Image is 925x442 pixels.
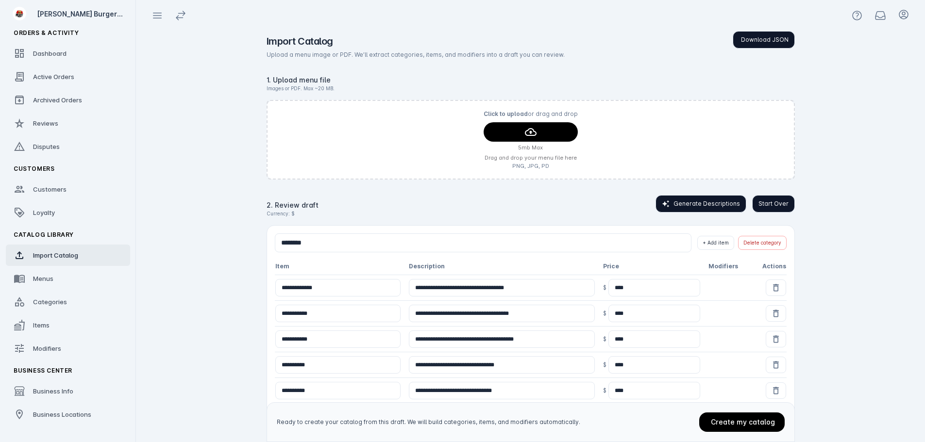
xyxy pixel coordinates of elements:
button: Delete item [766,357,786,373]
span: Archived Orders [33,96,82,104]
p: Currency: $ [267,210,319,217]
a: Modifiers [6,338,130,359]
a: Archived Orders [6,89,130,111]
span: Import Catalog [33,251,78,259]
p: or drag and drop [484,110,578,118]
span: Modifiers [33,344,61,352]
a: Reviews [6,113,130,134]
button: Create my catalog [699,412,785,432]
button: Delete category [738,236,787,250]
span: Reviews [33,119,58,127]
span: Disputes [33,143,60,150]
button: Delete item [766,331,786,347]
button: Delete item [766,305,786,322]
span: $ [603,309,606,318]
span: Delete category [743,239,781,246]
h2: 2. Review draft [267,200,319,210]
th: Description [408,258,603,275]
button: + Add item [697,236,734,250]
button: continue [484,122,578,142]
a: Business Info [6,380,130,402]
p: Images or PDF. Max ~20 MB. [267,85,335,92]
span: Items [33,321,50,329]
a: Active Orders [6,66,130,87]
span: Catalog Library [14,231,74,238]
a: Business Locations [6,404,130,425]
small: Drag and drop your menu file here [484,154,578,162]
span: Orders & Activity [14,29,79,36]
span: $ [603,386,606,395]
span: Customers [14,165,54,172]
a: Disputes [6,136,130,157]
a: Categories [6,291,130,312]
th: Item [275,258,408,275]
a: Loyalty [6,202,130,223]
span: Business Center [14,367,72,374]
span: Menus [33,275,53,282]
span: Start Over [758,199,789,208]
span: Categories [33,298,67,306]
span: Customers [33,185,67,193]
th: Actions [756,258,787,275]
small: PNG, JPG, PD [484,162,578,170]
a: Customers [6,179,130,200]
div: [PERSON_NAME] Burger Bar [37,9,126,19]
span: Active Orders [33,73,74,81]
button: Start Over [752,195,795,213]
button: Delete item [766,382,786,399]
a: Dashboard [6,43,130,64]
span: Loyalty [33,209,55,216]
span: Create my catalog [711,418,775,426]
th: Price [603,258,708,275]
a: Menus [6,268,130,289]
span: Dashboard [33,49,67,57]
p: Upload a menu image or PDF. We’ll extract categories, items, and modifiers into a draft you can r... [267,50,795,59]
small: 5mb Max [484,144,578,152]
button: Download JSON [733,31,795,49]
span: $ [603,283,606,292]
span: $ [603,335,606,344]
a: Items [6,314,130,336]
h1: Import Catalog [267,34,333,49]
span: + Add item [703,239,729,246]
span: Business Info [33,387,73,395]
span: Click to upload [484,110,528,117]
span: Business Locations [33,410,91,418]
span: Download JSON [741,35,789,44]
button: Generate Descriptions [656,195,746,213]
span: $ [603,360,606,369]
span: Generate Descriptions [673,199,740,208]
a: Import Catalog [6,245,130,266]
th: Modifiers [708,258,756,275]
div: Ready to create your catalog from this draft. We will build categories, items, and modifiers auto... [277,418,580,426]
button: Delete item [766,279,786,296]
h2: 1. Upload menu file [267,75,335,85]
